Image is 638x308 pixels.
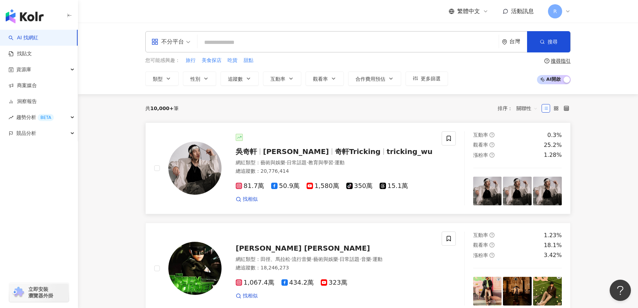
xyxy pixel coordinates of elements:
div: 1.23% [544,232,562,239]
span: 找相似 [243,292,258,300]
iframe: Help Scout Beacon - Open [610,280,631,301]
span: 性別 [190,76,200,82]
div: 不分平台 [151,36,184,47]
div: 網紅類型 ： [236,256,433,263]
span: 合作費用預估 [356,76,385,82]
div: 排序： [498,103,542,114]
span: 350萬 [346,182,373,190]
span: · [359,256,361,262]
img: KOL Avatar [168,142,222,195]
img: post-image [503,177,532,205]
span: · [312,256,313,262]
span: question-circle [489,153,494,158]
span: 互動率 [270,76,285,82]
button: 搜尋 [527,31,570,52]
span: 觀看率 [473,242,488,248]
span: 觀看率 [313,76,328,82]
a: chrome extension立即安裝 瀏覽器外掛 [9,283,69,302]
span: 1,580萬 [307,182,339,190]
button: 旅行 [185,57,196,64]
a: 找相似 [236,196,258,203]
a: 找貼文 [9,50,32,57]
span: 活動訊息 [511,8,534,15]
span: 趨勢分析 [16,109,54,125]
span: 流行音樂 [292,256,312,262]
span: [PERSON_NAME] [PERSON_NAME] [236,244,370,252]
span: 教育與學習 [308,160,333,165]
span: 找相似 [243,196,258,203]
div: 總追蹤數 ： 20,776,414 [236,168,433,175]
div: BETA [38,114,54,121]
span: question-circle [489,253,494,258]
span: 50.9萬 [271,182,300,190]
span: 10,000+ [150,105,174,111]
a: 商案媒合 [9,82,37,89]
span: 您可能感興趣： [145,57,180,64]
span: 競品分析 [16,125,36,141]
span: R [553,7,557,15]
span: tricking_wu [387,147,433,156]
button: 更多篩選 [405,72,448,86]
span: · [285,160,287,165]
button: 性別 [183,72,216,86]
span: 觀看率 [473,142,488,148]
span: 更多篩選 [421,76,441,81]
button: 吃貨 [227,57,238,64]
span: 類型 [153,76,163,82]
span: 藝術與娛樂 [261,160,285,165]
a: 洞察報告 [9,98,37,105]
div: 3.42% [544,251,562,259]
span: 追蹤數 [228,76,243,82]
img: post-image [533,177,562,205]
span: 323萬 [321,279,347,286]
div: 網紅類型 ： [236,159,433,166]
span: 運動 [373,256,382,262]
span: 1,067.4萬 [236,279,274,286]
button: 追蹤數 [220,72,259,86]
img: logo [6,9,44,23]
span: 藝術與娛樂 [313,256,338,262]
div: 台灣 [509,39,527,45]
span: rise [9,115,13,120]
img: post-image [473,177,502,205]
button: 觀看率 [306,72,344,86]
div: 0.3% [547,131,562,139]
span: · [307,160,308,165]
span: · [290,256,292,262]
span: 音樂 [361,256,371,262]
span: appstore [151,38,158,45]
span: 運動 [335,160,345,165]
span: 關聯性 [516,103,538,114]
button: 類型 [145,72,179,86]
span: question-circle [489,243,494,247]
span: question-circle [489,233,494,238]
div: 25.2% [544,141,562,149]
span: 資源庫 [16,62,31,78]
span: 甜點 [244,57,253,64]
div: 共 筆 [145,105,179,111]
span: 田徑、馬拉松 [261,256,290,262]
span: [PERSON_NAME] [263,147,329,156]
span: 搜尋 [548,39,558,45]
img: post-image [533,277,562,306]
img: post-image [503,277,532,306]
div: 18.1% [544,241,562,249]
span: 15.1萬 [380,182,408,190]
span: 奇軒Tricking [335,147,381,156]
span: 旅行 [186,57,196,64]
div: 搜尋指引 [551,58,571,64]
span: 互動率 [473,232,488,238]
span: 81.7萬 [236,182,264,190]
a: 找相似 [236,292,258,300]
span: 吳奇軒 [236,147,257,156]
span: · [338,256,340,262]
button: 合作費用預估 [348,72,401,86]
span: · [333,160,335,165]
img: post-image [473,277,502,306]
a: searchAI 找網紅 [9,34,38,41]
span: · [371,256,373,262]
span: 美食探店 [202,57,222,64]
img: chrome extension [11,287,25,298]
button: 互動率 [263,72,301,86]
span: 漲粉率 [473,152,488,158]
